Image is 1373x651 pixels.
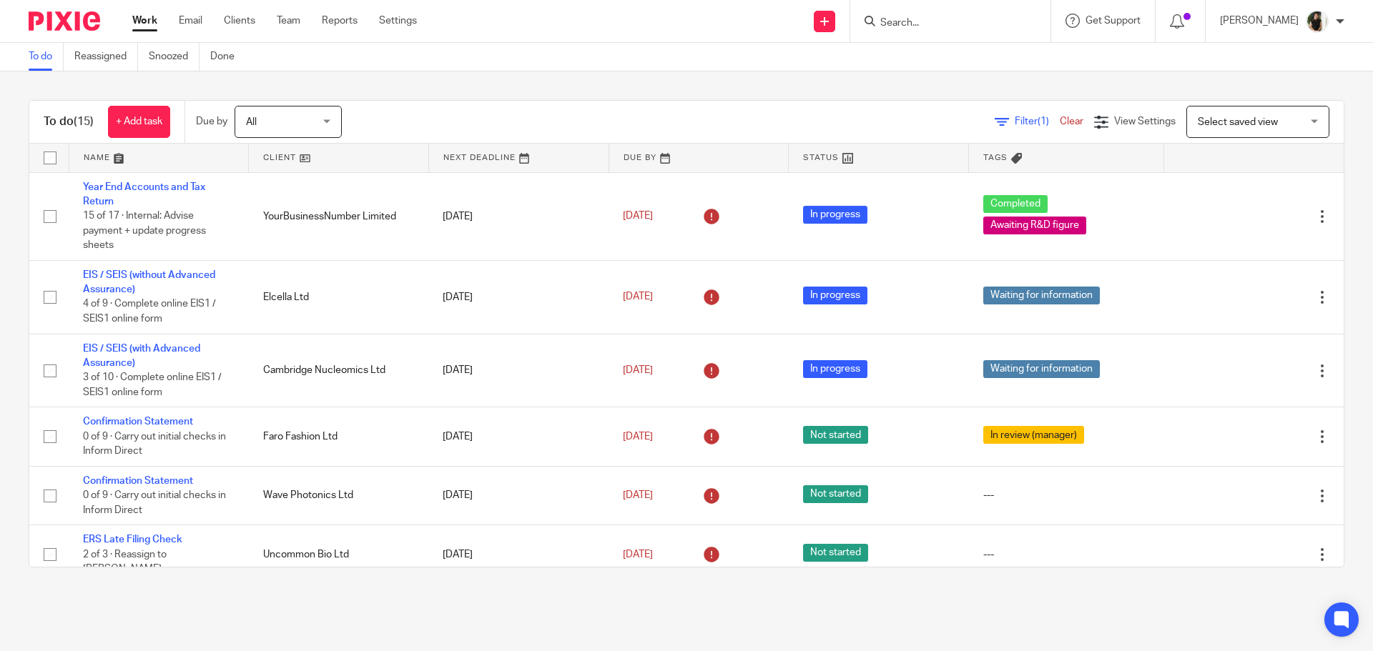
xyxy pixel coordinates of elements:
[83,417,193,427] a: Confirmation Statement
[83,432,226,457] span: 0 of 9 · Carry out initial checks in Inform Direct
[803,485,868,503] span: Not started
[83,550,167,575] span: 2 of 3 · Reassign to [PERSON_NAME]
[803,544,868,562] span: Not started
[983,287,1100,304] span: Waiting for information
[1220,14,1299,28] p: [PERSON_NAME]
[83,476,193,486] a: Confirmation Statement
[983,426,1084,444] span: In review (manager)
[249,172,429,260] td: YourBusinessNumber Limited
[224,14,255,28] a: Clients
[83,270,215,294] a: EIS / SEIS (without Advanced Assurance)
[428,172,609,260] td: [DATE]
[623,211,653,221] span: [DATE]
[83,373,222,398] span: 3 of 10 · Complete online EIS1 / SEIS1 online form
[803,206,867,224] span: In progress
[277,14,300,28] a: Team
[249,525,429,584] td: Uncommon Bio Ltd
[983,360,1100,378] span: Waiting for information
[29,11,100,31] img: Pixie
[1306,10,1329,33] img: Janice%20Tang.jpeg
[623,550,653,560] span: [DATE]
[379,14,417,28] a: Settings
[249,334,429,407] td: Cambridge Nucleomics Ltd
[44,114,94,129] h1: To do
[83,299,216,324] span: 4 of 9 · Complete online EIS1 / SEIS1 online form
[29,43,64,71] a: To do
[879,17,1008,30] input: Search
[428,334,609,407] td: [DATE]
[1198,117,1278,127] span: Select saved view
[74,116,94,127] span: (15)
[108,106,170,138] a: + Add task
[623,490,653,500] span: [DATE]
[74,43,138,71] a: Reassigned
[983,488,1150,502] div: ---
[246,117,257,127] span: All
[83,535,182,545] a: ERS Late Filing Check
[1114,116,1176,126] span: View Settings
[210,43,245,71] a: Done
[249,407,429,466] td: Faro Fashion Ltd
[83,490,226,515] span: 0 of 9 · Carry out initial checks in Inform Direct
[83,182,205,207] a: Year End Accounts and Tax Return
[83,344,200,368] a: EIS / SEIS (with Advanced Assurance)
[803,426,868,444] span: Not started
[322,14,358,28] a: Reports
[149,43,200,71] a: Snoozed
[983,547,1150,562] div: ---
[132,14,157,28] a: Work
[249,466,429,525] td: Wave Photonics Ltd
[1086,16,1141,26] span: Get Support
[623,432,653,442] span: [DATE]
[428,525,609,584] td: [DATE]
[1060,116,1083,126] a: Clear
[983,154,1008,161] span: Tags
[1038,116,1049,126] span: (1)
[83,211,206,250] span: 15 of 17 · Internal: Advise payment + update progress sheets
[623,365,653,375] span: [DATE]
[803,360,867,378] span: In progress
[623,292,653,302] span: [DATE]
[179,14,202,28] a: Email
[1015,116,1060,126] span: Filter
[803,287,867,304] span: In progress
[196,114,227,129] p: Due by
[428,260,609,334] td: [DATE]
[249,260,429,334] td: Elcella Ltd
[428,407,609,466] td: [DATE]
[983,195,1048,213] span: Completed
[983,217,1086,234] span: Awaiting R&D figure
[428,466,609,525] td: [DATE]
